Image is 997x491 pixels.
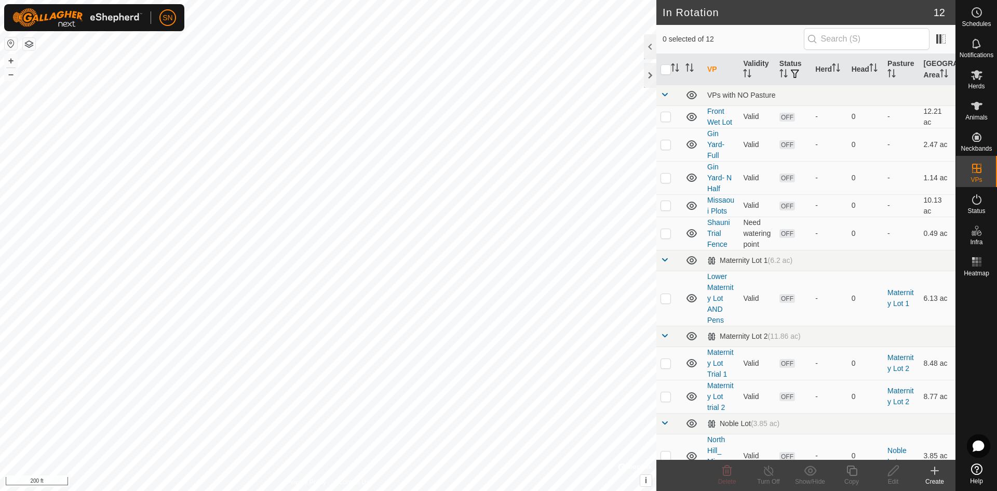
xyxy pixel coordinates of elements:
[707,332,801,341] div: Maternity Lot 2
[707,91,951,99] div: VPs with NO Pasture
[739,434,775,478] td: Valid
[739,161,775,194] td: Valid
[970,478,983,484] span: Help
[887,446,907,466] a: Noble Lot
[739,105,775,128] td: Valid
[779,359,795,368] span: OFF
[775,54,811,85] th: Status
[703,54,739,85] th: VP
[968,83,985,89] span: Herds
[739,380,775,413] td: Valid
[739,194,775,217] td: Valid
[287,477,326,487] a: Privacy Policy
[779,202,795,210] span: OFF
[815,228,843,239] div: -
[815,139,843,150] div: -
[964,270,989,276] span: Heatmap
[883,194,919,217] td: -
[718,478,736,485] span: Delete
[739,347,775,380] td: Valid
[887,387,914,406] a: Maternity Lot 2
[707,381,734,412] a: Maternity Lot trial 2
[920,161,955,194] td: 1.14 ac
[815,200,843,211] div: -
[12,8,142,27] img: Gallagher Logo
[789,477,831,486] div: Show/Hide
[779,229,795,238] span: OFF
[961,145,992,152] span: Neckbands
[970,239,982,245] span: Infra
[847,128,883,161] td: 0
[887,71,896,79] p-sorticon: Activate to sort
[23,38,35,50] button: Map Layers
[751,419,779,428] span: (3.85 ac)
[804,28,929,50] input: Search (S)
[967,208,985,214] span: Status
[815,111,843,122] div: -
[883,161,919,194] td: -
[707,272,734,324] a: Lower Maternity Lot AND Pens
[920,54,955,85] th: [GEOGRAPHIC_DATA] Area
[779,113,795,122] span: OFF
[847,161,883,194] td: 0
[962,21,991,27] span: Schedules
[707,107,732,126] a: Front Wet Lot
[887,288,914,308] a: Maternity Lot 1
[883,54,919,85] th: Pasture
[847,194,883,217] td: 0
[739,217,775,250] td: Need watering point
[920,380,955,413] td: 8.77 ac
[5,37,17,50] button: Reset Map
[887,353,914,373] a: Maternity Lot 2
[779,294,795,303] span: OFF
[640,475,652,486] button: i
[883,217,919,250] td: -
[815,358,843,369] div: -
[707,435,734,476] a: North Hill_ Missaoui
[5,55,17,67] button: +
[5,68,17,81] button: –
[872,477,914,486] div: Edit
[707,163,732,193] a: Gin Yard- N Half
[685,65,694,73] p-sorticon: Activate to sort
[920,217,955,250] td: 0.49 ac
[739,54,775,85] th: Validity
[779,140,795,149] span: OFF
[847,217,883,250] td: 0
[869,65,878,73] p-sorticon: Activate to sort
[748,477,789,486] div: Turn Off
[960,52,993,58] span: Notifications
[914,477,955,486] div: Create
[847,347,883,380] td: 0
[811,54,847,85] th: Herd
[779,392,795,401] span: OFF
[779,71,788,79] p-sorticon: Activate to sort
[920,128,955,161] td: 2.47 ac
[965,114,988,121] span: Animals
[739,128,775,161] td: Valid
[779,452,795,461] span: OFF
[934,5,945,20] span: 12
[707,348,734,378] a: Maternity Lot Trial 1
[920,434,955,478] td: 3.85 ac
[883,105,919,128] td: -
[815,450,843,461] div: -
[920,194,955,217] td: 10.13 ac
[779,174,795,182] span: OFF
[831,477,872,486] div: Copy
[163,12,172,23] span: SN
[920,347,955,380] td: 8.48 ac
[645,476,647,485] span: i
[815,391,843,402] div: -
[847,271,883,326] td: 0
[739,271,775,326] td: Valid
[920,105,955,128] td: 12.21 ac
[663,6,934,19] h2: In Rotation
[847,380,883,413] td: 0
[663,34,804,45] span: 0 selected of 12
[768,332,801,340] span: (11.86 ac)
[707,419,779,428] div: Noble Lot
[920,271,955,326] td: 6.13 ac
[971,177,982,183] span: VPs
[671,65,679,73] p-sorticon: Activate to sort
